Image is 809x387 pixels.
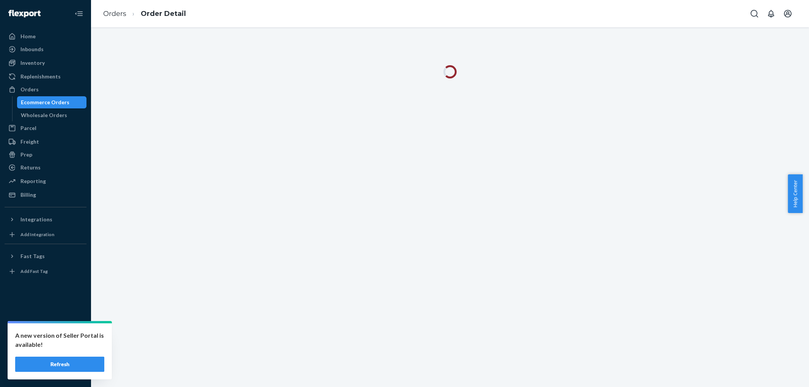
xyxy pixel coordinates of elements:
button: Integrations [5,213,86,226]
button: Close Navigation [71,6,86,21]
div: Returns [20,164,41,171]
a: Reporting [5,175,86,187]
a: Home [5,30,86,42]
button: Help Center [788,174,803,213]
div: Reporting [20,177,46,185]
p: A new version of Seller Portal is available! [15,331,104,349]
a: Add Fast Tag [5,265,86,277]
div: Freight [20,138,39,146]
a: Inbounds [5,43,86,55]
a: Billing [5,189,86,201]
div: Home [20,33,36,40]
a: Prep [5,149,86,161]
a: Settings [5,327,86,339]
a: Ecommerce Orders [17,96,87,108]
a: Orders [103,9,126,18]
a: Freight [5,136,86,148]
div: Replenishments [20,73,61,80]
div: Wholesale Orders [21,111,67,119]
a: Returns [5,161,86,174]
button: Give Feedback [5,366,86,378]
button: Open notifications [763,6,779,21]
a: Order Detail [141,9,186,18]
div: Add Fast Tag [20,268,48,274]
a: Wholesale Orders [17,109,87,121]
a: Inventory [5,57,86,69]
ol: breadcrumbs [97,3,192,25]
div: Inbounds [20,45,44,53]
a: Add Integration [5,229,86,241]
div: Parcel [20,124,36,132]
a: Replenishments [5,71,86,83]
div: Ecommerce Orders [21,99,69,106]
div: Integrations [20,216,52,223]
a: Orders [5,83,86,96]
div: Fast Tags [20,252,45,260]
button: Fast Tags [5,250,86,262]
div: Add Integration [20,231,54,238]
div: Billing [20,191,36,199]
button: Talk to Support [5,340,86,352]
a: Parcel [5,122,86,134]
img: Flexport logo [8,10,41,17]
a: Help Center [5,353,86,365]
button: Open account menu [780,6,795,21]
button: Refresh [15,357,104,372]
div: Inventory [20,59,45,67]
div: Prep [20,151,32,158]
div: Orders [20,86,39,93]
button: Open Search Box [747,6,762,21]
